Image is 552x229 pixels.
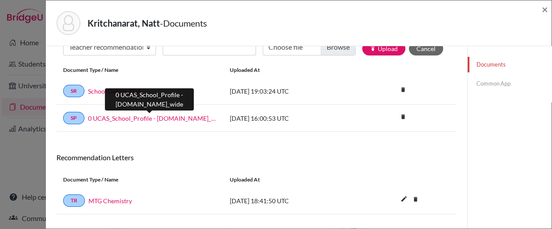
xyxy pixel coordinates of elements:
[56,153,456,162] h6: Recommendation Letters
[396,84,410,96] a: delete
[362,42,405,55] button: publishUpload
[223,66,356,74] div: Uploaded at
[88,114,216,123] a: 0 UCAS_School_Profile - [DOMAIN_NAME]_wide
[409,42,443,55] button: Cancel
[88,196,132,205] a: MTG Chemistry
[409,194,422,206] a: delete
[396,193,412,206] button: edit
[88,87,141,96] a: School Details PDF
[397,192,411,206] i: edit
[468,76,552,91] a: Common App
[230,197,289,205] span: [DATE] 18:41:50 UTC
[63,85,84,97] a: SR
[56,66,223,74] div: Document Type / Name
[223,87,356,96] div: [DATE] 19:03:24 UTC
[105,88,194,111] div: 0 UCAS_School_Profile - [DOMAIN_NAME]_wide
[396,110,410,123] i: delete
[88,18,160,28] strong: Kritchanarat, Natt
[56,176,223,184] div: Document Type / Name
[63,194,85,207] a: TR
[63,112,84,124] a: SP
[396,83,410,96] i: delete
[542,4,548,15] button: Close
[542,3,548,16] span: ×
[223,114,356,123] div: [DATE] 16:00:53 UTC
[396,111,410,123] a: delete
[223,176,356,184] div: Uploaded at
[370,46,376,52] i: publish
[409,193,422,206] i: delete
[468,57,552,72] a: Documents
[160,18,207,28] span: - Documents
